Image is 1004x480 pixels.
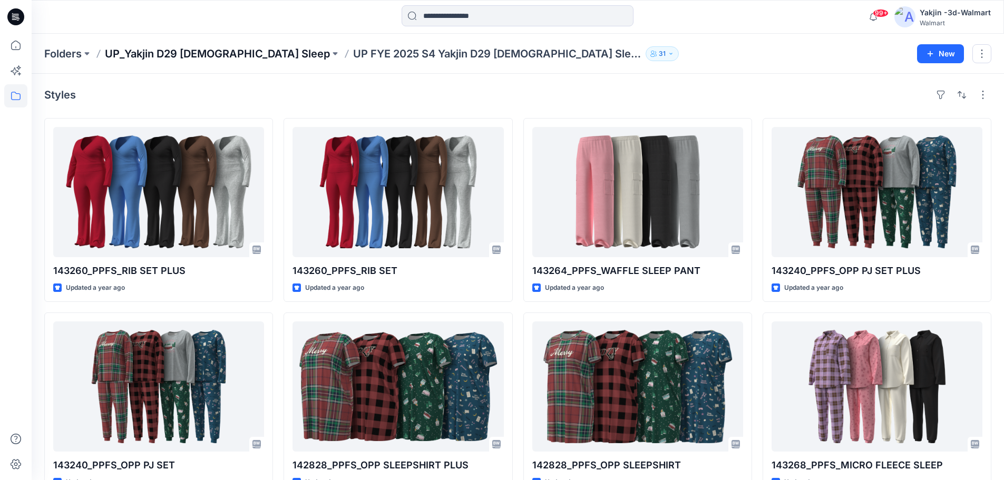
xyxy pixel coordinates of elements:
[532,458,743,473] p: 142828_PPFS_OPP SLEEPSHIRT
[532,127,743,257] a: 143264_PPFS_WAFFLE SLEEP PANT
[920,6,991,19] div: Yakjin -3d-Walmart
[44,46,82,61] a: Folders
[894,6,915,27] img: avatar
[532,263,743,278] p: 143264_PPFS_WAFFLE SLEEP PANT
[53,321,264,452] a: 143240_PPFS_OPP PJ SET
[646,46,679,61] button: 31
[53,458,264,473] p: 143240_PPFS_OPP PJ SET
[917,44,964,63] button: New
[532,321,743,452] a: 142828_PPFS_OPP SLEEPSHIRT
[353,46,641,61] p: UP FYE 2025 S4 Yakjin D29 [DEMOGRAPHIC_DATA] Sleepwear
[920,19,991,27] div: Walmart
[293,321,503,452] a: 142828_PPFS_OPP SLEEPSHIRT PLUS
[293,127,503,257] a: 143260_PPFS_RIB SET
[873,9,889,17] span: 99+
[293,458,503,473] p: 142828_PPFS_OPP SLEEPSHIRT PLUS
[772,263,982,278] p: 143240_PPFS_OPP PJ SET PLUS
[545,282,604,293] p: Updated a year ago
[305,282,364,293] p: Updated a year ago
[772,321,982,452] a: 143268_PPFS_MICRO FLEECE SLEEP
[66,282,125,293] p: Updated a year ago
[293,263,503,278] p: 143260_PPFS_RIB SET
[772,127,982,257] a: 143240_PPFS_OPP PJ SET PLUS
[659,48,666,60] p: 31
[105,46,330,61] a: UP_Yakjin D29 [DEMOGRAPHIC_DATA] Sleep
[784,282,843,293] p: Updated a year ago
[53,263,264,278] p: 143260_PPFS_RIB SET PLUS
[772,458,982,473] p: 143268_PPFS_MICRO FLEECE SLEEP
[53,127,264,257] a: 143260_PPFS_RIB SET PLUS
[44,89,76,101] h4: Styles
